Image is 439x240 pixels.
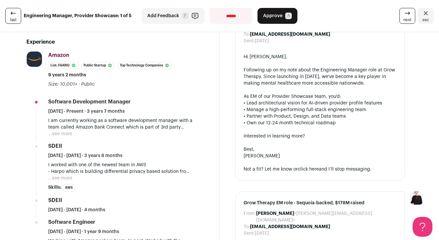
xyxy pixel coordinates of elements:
dd: [DATE] [255,38,269,44]
span: [DATE] - [DATE] · 1 year 9 months [48,228,119,235]
span: [DATE] - [DATE] · 4 months [48,207,105,213]
span: Size: 10,001+ [48,82,77,87]
strong: Engineering Manager, Provider Showcase: 1 of 5 [24,13,132,19]
button: Add Feedback F [142,8,205,24]
dd: <[PERSON_NAME][EMAIL_ADDRESS][DOMAIN_NAME]> [256,210,396,223]
span: [DATE] - [DATE] · 3 years 8 months [48,152,122,159]
img: e36df5e125c6fb2c61edd5a0d3955424ed50ce57e60c515fc8d516ef803e31c7.jpg [27,52,42,67]
div: Hi [PERSON_NAME], Following up on my note about the Engineering Manager role at Grow Therapy. Sin... [244,54,396,173]
a: click here [298,167,319,172]
span: A [285,13,292,19]
span: Public [81,82,95,87]
b: [EMAIL_ADDRESS][DOMAIN_NAME] [250,224,330,229]
div: Software Development Manager [48,98,131,105]
span: [DATE] - Present · 3 years 7 months [48,108,125,115]
button: ...see more [48,175,72,181]
div: SDEII [48,142,62,150]
li: Top Technology Companies [118,62,172,69]
span: 9 years 2 months [48,72,86,78]
b: [EMAIL_ADDRESS][DOMAIN_NAME] [250,32,330,37]
dt: From: [244,210,256,223]
button: Approve A [257,8,297,24]
button: ...see more [48,131,72,137]
span: Amazon [48,53,69,58]
a: next [399,8,415,24]
dd: [DATE] [255,230,269,237]
dt: Sent: [244,38,255,44]
p: I worked with one of the newest team in AWS - Harpo which is building differential privacy based ... [48,162,193,175]
div: SDEII [48,197,62,204]
dt: To: [244,223,250,230]
span: Grow Therapy EM role - Sequoia-backed, $178M raised [244,200,396,206]
img: 9240684-medium_jpg [410,191,423,205]
span: Skills: [48,184,61,191]
a: last [5,8,21,24]
li: Public Startup [81,62,115,69]
span: Add Feedback [147,13,179,19]
dt: To: [244,31,250,38]
li: List: FAANG [48,62,79,69]
li: AWS [63,184,75,191]
b: [PERSON_NAME] [256,211,294,216]
a: Close [418,8,434,24]
dt: Sent: [244,230,255,237]
span: · [79,81,80,88]
span: esc [422,17,429,22]
p: I am currently working as a software development manager with a team called Amazon Bank Connect w... [48,117,193,131]
div: Software Engineer [48,219,95,226]
span: last [10,17,17,22]
iframe: Help Scout Beacon - Open [413,217,432,237]
span: next [403,17,411,22]
span: F [182,13,188,19]
span: Approve [263,13,283,19]
h2: Experience [26,38,193,46]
